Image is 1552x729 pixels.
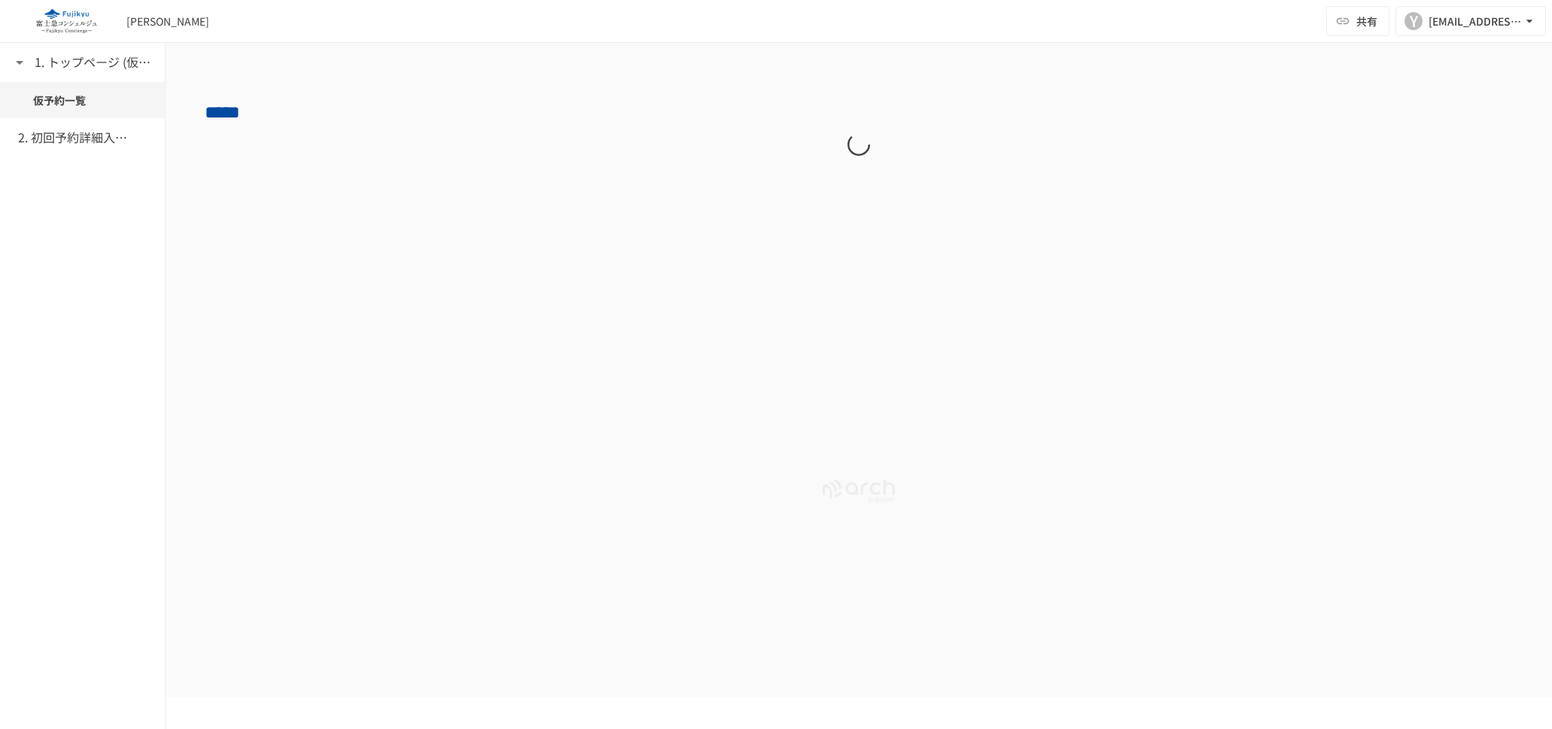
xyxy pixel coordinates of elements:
button: 共有 [1326,6,1389,36]
div: [PERSON_NAME] [126,14,209,29]
h6: 1. トップページ (仮予約一覧) [35,53,155,72]
span: 仮予約一覧 [33,92,132,108]
span: 共有 [1356,13,1377,29]
img: eQeGXtYPV2fEKIA3pizDiVdzO5gJTl2ahLbsPaD2E4R [18,9,114,33]
div: [EMAIL_ADDRESS][DOMAIN_NAME] [1429,12,1522,31]
button: Y[EMAIL_ADDRESS][DOMAIN_NAME] [1395,6,1546,36]
h6: 2. 初回予約詳細入力ページ [18,128,138,148]
div: Y [1404,12,1423,30]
